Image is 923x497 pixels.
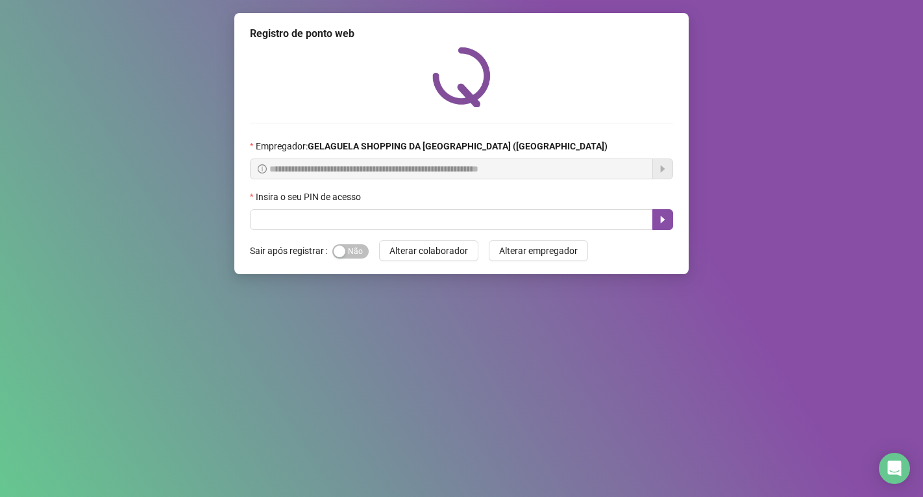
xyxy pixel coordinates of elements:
[432,47,491,107] img: QRPoint
[258,164,267,173] span: info-circle
[879,453,910,484] div: Open Intercom Messenger
[489,240,588,261] button: Alterar empregador
[389,244,468,258] span: Alterar colaborador
[250,240,332,261] label: Sair após registrar
[379,240,478,261] button: Alterar colaborador
[499,244,578,258] span: Alterar empregador
[308,141,608,151] strong: GELAGUELA SHOPPING DA [GEOGRAPHIC_DATA] ([GEOGRAPHIC_DATA])
[658,214,668,225] span: caret-right
[250,26,673,42] div: Registro de ponto web
[250,190,369,204] label: Insira o seu PIN de acesso
[256,139,608,153] span: Empregador :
